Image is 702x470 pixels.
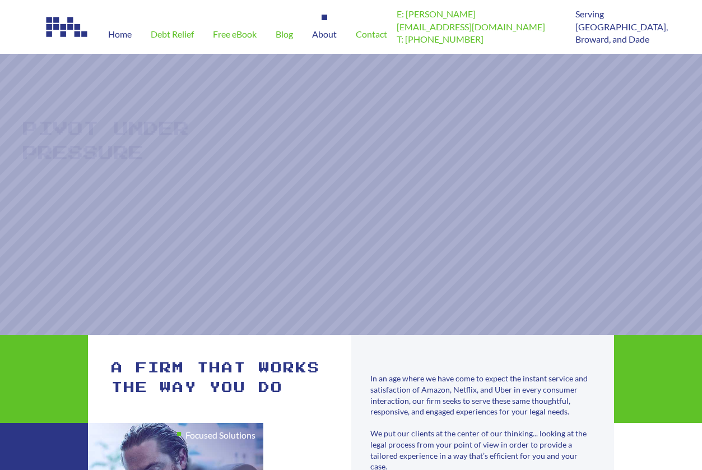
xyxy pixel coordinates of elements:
a: Home [99,15,141,54]
span: Debt Relief [151,30,194,39]
a: Contact [346,15,397,54]
rs-layer: Pivot Under Pressure [23,117,199,165]
a: Free eBook [203,15,266,54]
a: Blog [266,15,303,54]
a: About [303,15,346,54]
span: Contact [356,30,387,39]
span: About [312,30,337,39]
rs-layer: The definitive guide to make your business survive and thrive when things return to normal. [19,176,225,206]
img: Image [45,15,90,39]
span: Blog [276,30,293,39]
a: Debt Relief [141,15,203,54]
h1: Focused Solutions [185,431,255,440]
span: Free eBook [213,30,257,39]
span: Home [108,30,132,39]
p: Serving [GEOGRAPHIC_DATA], Broward, and Dade [575,8,657,45]
a: E: [PERSON_NAME][EMAIL_ADDRESS][DOMAIN_NAME] [397,8,545,31]
h1: A firm that works the way you do [111,358,329,398]
a: T: [PHONE_NUMBER] [397,34,484,44]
